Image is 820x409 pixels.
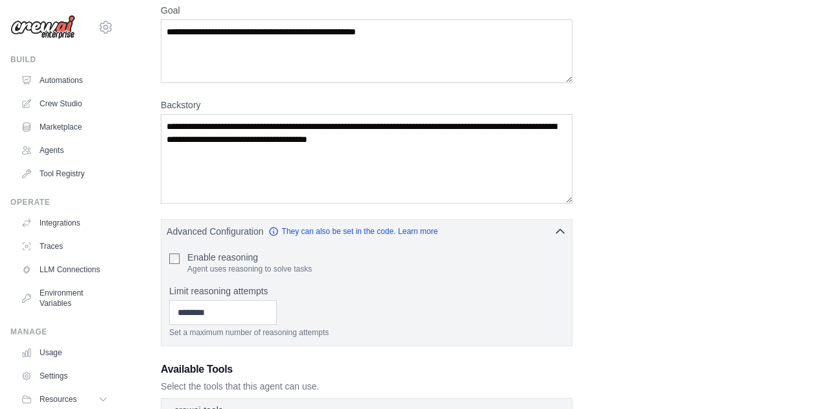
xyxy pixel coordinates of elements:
[10,15,75,40] img: Logo
[16,70,113,91] a: Automations
[16,163,113,184] a: Tool Registry
[16,259,113,280] a: LLM Connections
[16,117,113,137] a: Marketplace
[16,140,113,161] a: Agents
[16,366,113,386] a: Settings
[161,220,572,243] button: Advanced Configuration They can also be set in the code. Learn more
[40,394,76,404] span: Resources
[169,327,564,338] p: Set a maximum number of reasoning attempts
[161,362,572,377] h3: Available Tools
[16,283,113,314] a: Environment Variables
[16,93,113,114] a: Crew Studio
[10,197,113,207] div: Operate
[187,251,312,264] label: Enable reasoning
[268,226,438,237] a: They can also be set in the code. Learn more
[16,213,113,233] a: Integrations
[169,285,564,298] label: Limit reasoning attempts
[167,225,263,238] span: Advanced Configuration
[187,264,312,274] p: Agent uses reasoning to solve tasks
[16,342,113,363] a: Usage
[10,54,113,65] div: Build
[16,236,113,257] a: Traces
[161,380,572,393] p: Select the tools that this agent can use.
[161,4,572,17] label: Goal
[161,99,572,111] label: Backstory
[10,327,113,337] div: Manage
